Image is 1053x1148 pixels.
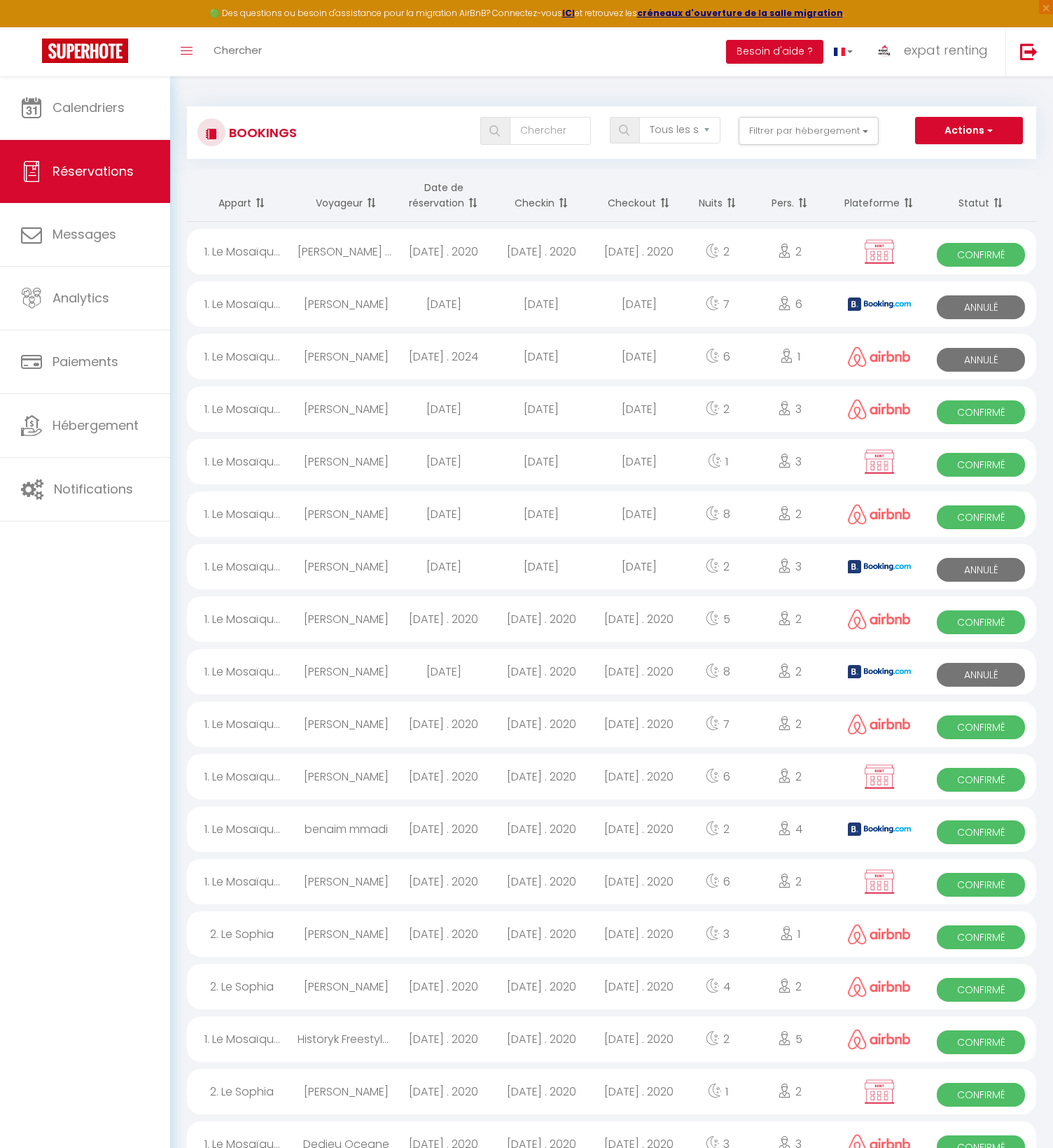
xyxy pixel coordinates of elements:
[53,353,118,370] span: Paiements
[688,169,748,222] th: Sort by nights
[298,169,396,222] th: Sort by guest
[863,27,1005,76] a: ... expat renting
[203,27,272,76] a: Chercher
[225,117,297,148] h3: Bookings
[726,40,823,64] button: Besoin d'aide ?
[748,169,832,222] th: Sort by people
[832,169,926,222] th: Sort by channel
[53,289,109,307] span: Analytics
[53,162,134,180] span: Réservations
[395,169,493,222] th: Sort by booking date
[1020,43,1038,60] img: logout
[53,416,139,434] span: Hébergement
[904,41,988,59] span: expat renting
[214,43,262,57] span: Chercher
[637,7,843,19] a: créneaux d'ouverture de la salle migration
[54,480,133,498] span: Notifications
[915,117,1023,145] button: Actions
[562,7,575,19] a: ICI
[187,169,298,222] th: Sort by rentals
[510,117,591,145] input: Chercher
[926,169,1036,222] th: Sort by status
[493,169,591,222] th: Sort by checkin
[53,225,116,243] span: Messages
[53,99,125,116] span: Calendriers
[739,117,879,145] button: Filtrer par hébergement
[11,6,53,48] button: Ouvrir le widget de chat LiveChat
[874,40,895,62] img: ...
[42,38,128,63] img: Super Booking
[590,169,688,222] th: Sort by checkout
